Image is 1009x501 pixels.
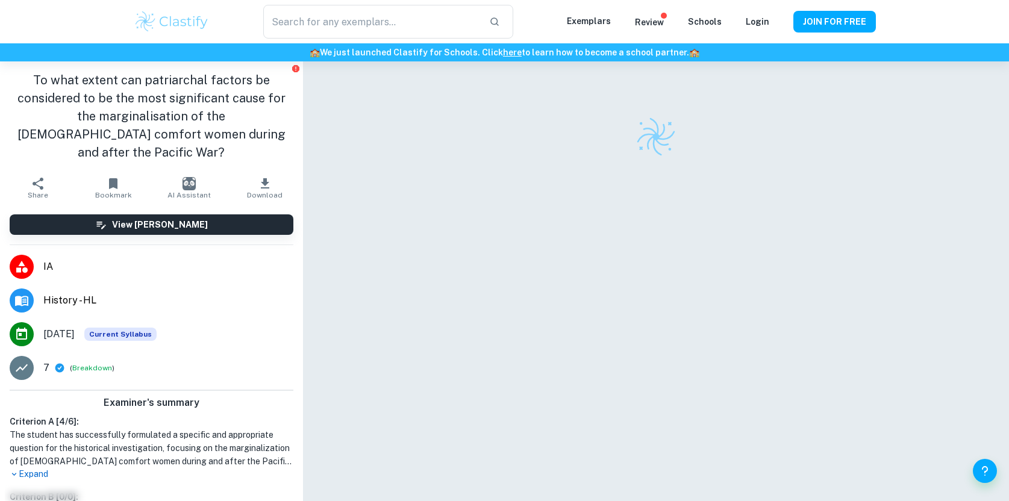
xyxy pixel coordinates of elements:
[84,328,157,341] div: This exemplar is based on the current syllabus. Feel free to refer to it for inspiration/ideas wh...
[10,415,293,428] h6: Criterion A [ 4 / 6 ]:
[167,191,211,199] span: AI Assistant
[263,5,479,39] input: Search for any exemplars...
[43,361,49,375] p: 7
[151,171,227,205] button: AI Assistant
[5,396,298,410] h6: Examiner's summary
[689,48,699,57] span: 🏫
[10,71,293,161] h1: To what extent can patriarchal factors be considered to be the most significant cause for the mar...
[688,17,722,26] a: Schools
[95,191,132,199] span: Bookmark
[84,328,157,341] span: Current Syllabus
[746,17,769,26] a: Login
[72,363,112,373] button: Breakdown
[10,428,293,468] h1: The student has successfully formulated a specific and appropriate question for the historical in...
[43,327,75,341] span: [DATE]
[247,191,283,199] span: Download
[227,171,303,205] button: Download
[567,14,611,28] p: Exemplars
[10,468,293,481] p: Expand
[292,64,301,73] button: Report issue
[10,214,293,235] button: View [PERSON_NAME]
[43,260,293,274] span: IA
[134,10,210,34] img: Clastify logo
[635,16,664,29] p: Review
[973,459,997,483] button: Help and Feedback
[310,48,320,57] span: 🏫
[635,116,677,158] img: Clastify logo
[503,48,522,57] a: here
[76,171,152,205] button: Bookmark
[70,363,114,374] span: ( )
[43,293,293,308] span: History - HL
[793,11,876,33] button: JOIN FOR FREE
[28,191,48,199] span: Share
[2,46,1007,59] h6: We just launched Clastify for Schools. Click to learn how to become a school partner.
[183,177,196,190] img: AI Assistant
[112,218,208,231] h6: View [PERSON_NAME]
